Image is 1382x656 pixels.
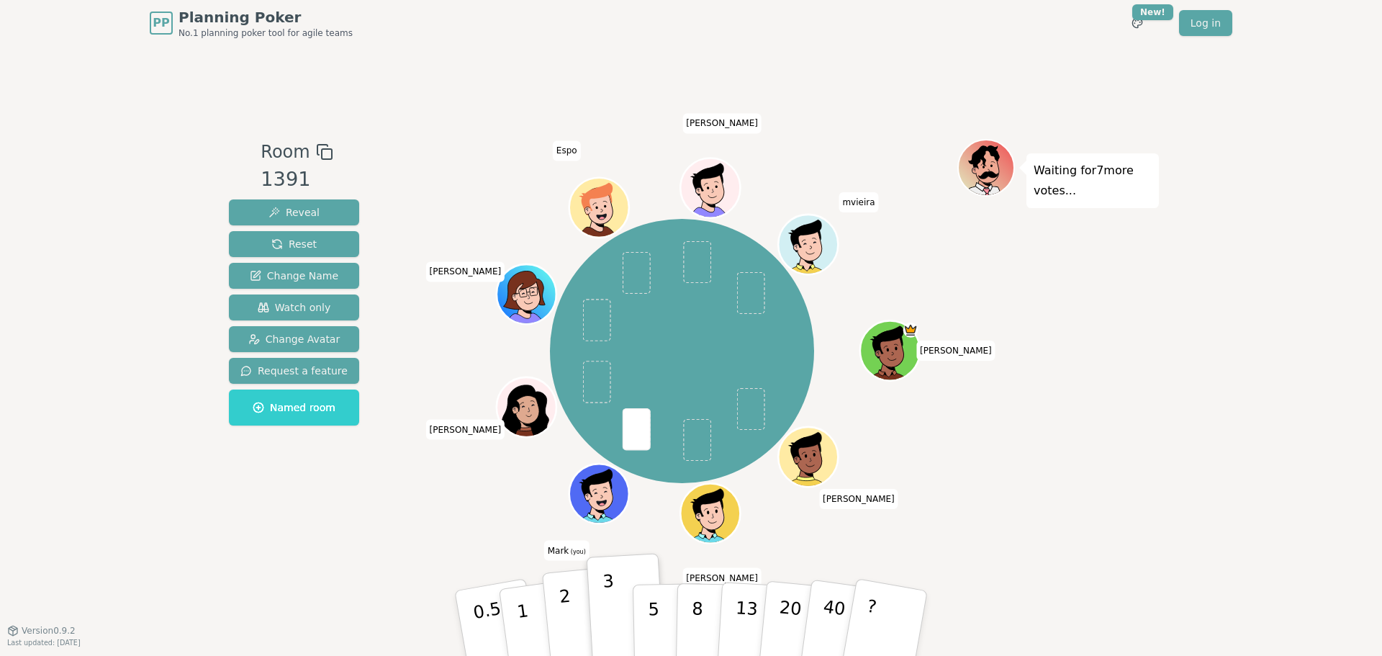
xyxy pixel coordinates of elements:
[179,7,353,27] span: Planning Poker
[916,341,995,361] span: Click to change your name
[229,390,359,426] button: Named room
[261,165,333,194] div: 1391
[229,295,359,320] button: Watch only
[258,300,331,315] span: Watch only
[572,466,628,522] button: Click to change your avatar
[153,14,169,32] span: PP
[553,141,581,161] span: Click to change your name
[240,364,348,378] span: Request a feature
[179,27,353,39] span: No.1 planning poker tool for agile teams
[261,139,310,165] span: Room
[253,400,335,415] span: Named room
[229,358,359,384] button: Request a feature
[426,420,505,440] span: Click to change your name
[150,7,353,39] a: PPPlanning PokerNo.1 planning poker tool for agile teams
[1179,10,1232,36] a: Log in
[602,571,618,650] p: 3
[682,114,762,134] span: Click to change your name
[839,192,878,212] span: Click to change your name
[7,639,81,647] span: Last updated: [DATE]
[544,541,590,561] span: Click to change your name
[426,262,505,282] span: Click to change your name
[682,568,762,588] span: Click to change your name
[248,332,340,346] span: Change Avatar
[903,323,918,338] span: Rafael is the host
[229,199,359,225] button: Reveal
[229,231,359,257] button: Reset
[229,326,359,352] button: Change Avatar
[7,625,76,637] button: Version0.9.2
[1124,10,1150,36] button: New!
[819,489,898,509] span: Click to change your name
[268,205,320,220] span: Reveal
[271,237,317,251] span: Reset
[1034,161,1152,201] p: Waiting for 7 more votes...
[250,269,338,283] span: Change Name
[1132,4,1173,20] div: New!
[569,549,586,555] span: (you)
[22,625,76,637] span: Version 0.9.2
[229,263,359,289] button: Change Name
